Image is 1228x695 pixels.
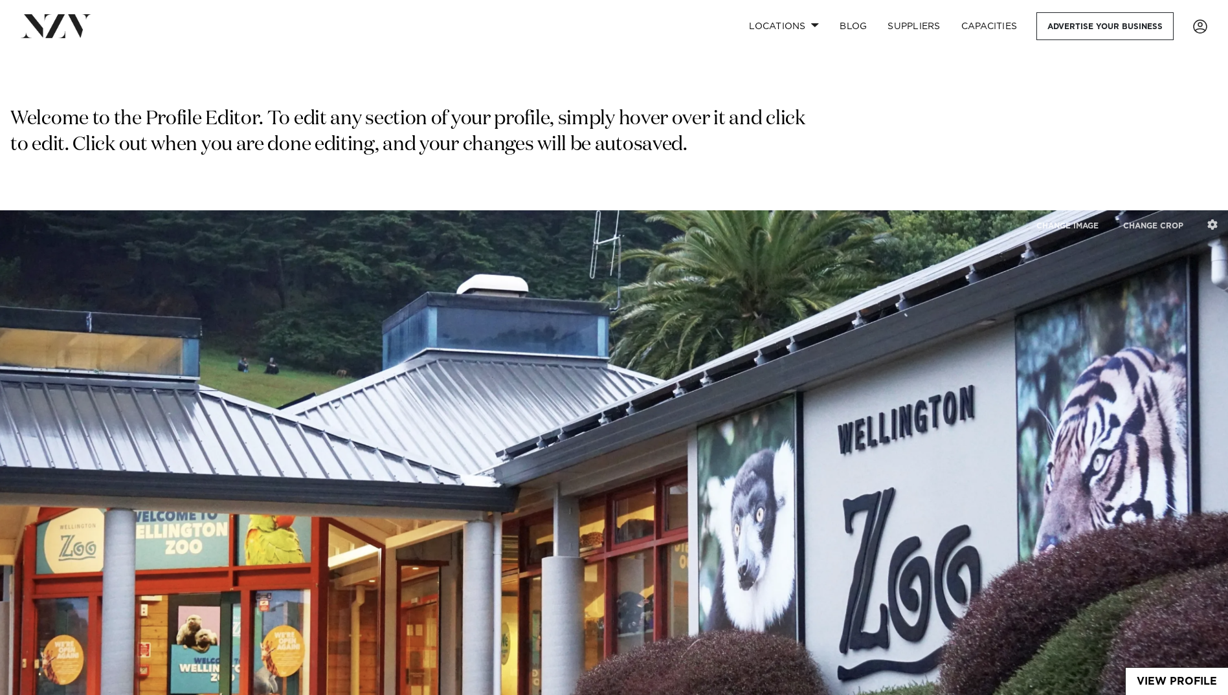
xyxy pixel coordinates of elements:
a: Capacities [951,12,1028,40]
img: nzv-logo.png [21,14,91,38]
button: CHANGE IMAGE [1025,212,1110,239]
a: SUPPLIERS [877,12,950,40]
a: Advertise your business [1036,12,1174,40]
a: Locations [739,12,829,40]
button: CHANGE CROP [1112,212,1194,239]
a: BLOG [829,12,877,40]
a: View Profile [1126,668,1228,695]
p: Welcome to the Profile Editor. To edit any section of your profile, simply hover over it and clic... [10,107,810,159]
